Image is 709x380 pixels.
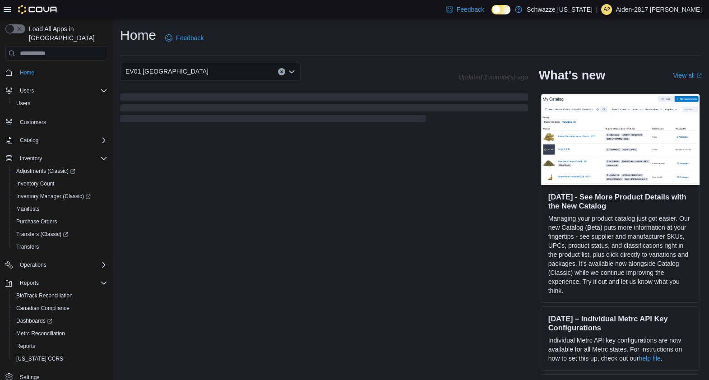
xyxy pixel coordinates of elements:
[9,203,111,215] button: Manifests
[9,315,111,327] a: Dashboards
[603,4,610,15] span: A2
[527,4,593,15] p: Schwazze [US_STATE]
[16,292,73,299] span: BioTrack Reconciliation
[176,33,204,42] span: Feedback
[548,336,692,363] p: Individual Metrc API key configurations are now available for all Metrc states. For instructions ...
[601,4,612,15] div: Aiden-2817 Cano
[16,135,107,146] span: Catalog
[13,315,56,326] a: Dashboards
[16,85,107,96] span: Users
[120,26,156,44] h1: Home
[9,215,111,228] button: Purchase Orders
[596,4,598,15] p: |
[13,178,58,189] a: Inventory Count
[13,98,107,109] span: Users
[13,216,107,227] span: Purchase Orders
[16,116,107,127] span: Customers
[9,241,111,253] button: Transfers
[13,241,42,252] a: Transfers
[548,314,692,332] h3: [DATE] – Individual Metrc API Key Configurations
[16,85,37,96] button: Users
[13,328,107,339] span: Metrc Reconciliation
[13,290,107,301] span: BioTrack Reconciliation
[673,72,702,79] a: View allExternal link
[2,115,111,128] button: Customers
[442,0,488,19] a: Feedback
[16,231,68,238] span: Transfers (Classic)
[13,353,67,364] a: [US_STATE] CCRS
[2,277,111,289] button: Reports
[16,193,91,200] span: Inventory Manager (Classic)
[539,68,605,83] h2: What's new
[16,153,46,164] button: Inventory
[125,66,209,77] span: EV01 [GEOGRAPHIC_DATA]
[457,5,484,14] span: Feedback
[16,205,39,213] span: Manifests
[639,355,660,362] a: help file
[2,66,111,79] button: Home
[9,165,111,177] a: Adjustments (Classic)
[2,84,111,97] button: Users
[9,190,111,203] a: Inventory Manager (Classic)
[16,243,39,250] span: Transfers
[288,68,295,75] button: Open list of options
[491,5,510,14] input: Dark Mode
[20,155,42,162] span: Inventory
[16,305,70,312] span: Canadian Compliance
[25,24,107,42] span: Load All Apps in [GEOGRAPHIC_DATA]
[13,328,69,339] a: Metrc Reconciliation
[16,67,38,78] a: Home
[13,166,107,176] span: Adjustments (Classic)
[13,341,107,352] span: Reports
[458,74,528,81] p: Updated 1 minute(s) ago
[616,4,702,15] p: Aiden-2817 [PERSON_NAME]
[16,117,50,128] a: Customers
[13,353,107,364] span: Washington CCRS
[20,261,46,269] span: Operations
[18,5,58,14] img: Cova
[16,167,75,175] span: Adjustments (Classic)
[16,260,107,270] span: Operations
[13,216,61,227] a: Purchase Orders
[548,192,692,210] h3: [DATE] - See More Product Details with the New Catalog
[9,340,111,352] button: Reports
[20,69,34,76] span: Home
[13,341,39,352] a: Reports
[9,302,111,315] button: Canadian Compliance
[13,229,107,240] span: Transfers (Classic)
[13,241,107,252] span: Transfers
[548,214,692,295] p: Managing your product catalog just got easier. Our new Catalog (Beta) puts more information at yo...
[278,68,285,75] button: Clear input
[162,29,207,47] a: Feedback
[16,355,63,362] span: [US_STATE] CCRS
[9,352,111,365] button: [US_STATE] CCRS
[13,98,34,109] a: Users
[120,95,528,124] span: Loading
[16,67,107,78] span: Home
[13,290,76,301] a: BioTrack Reconciliation
[16,153,107,164] span: Inventory
[16,343,35,350] span: Reports
[16,260,50,270] button: Operations
[9,177,111,190] button: Inventory Count
[20,137,38,144] span: Catalog
[2,259,111,271] button: Operations
[16,317,52,324] span: Dashboards
[16,100,30,107] span: Users
[20,87,34,94] span: Users
[13,204,43,214] a: Manifests
[696,73,702,79] svg: External link
[16,218,57,225] span: Purchase Orders
[20,119,46,126] span: Customers
[9,327,111,340] button: Metrc Reconciliation
[13,204,107,214] span: Manifests
[16,278,42,288] button: Reports
[16,330,65,337] span: Metrc Reconciliation
[13,315,107,326] span: Dashboards
[9,97,111,110] button: Users
[16,278,107,288] span: Reports
[13,303,73,314] a: Canadian Compliance
[13,191,107,202] span: Inventory Manager (Classic)
[13,166,79,176] a: Adjustments (Classic)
